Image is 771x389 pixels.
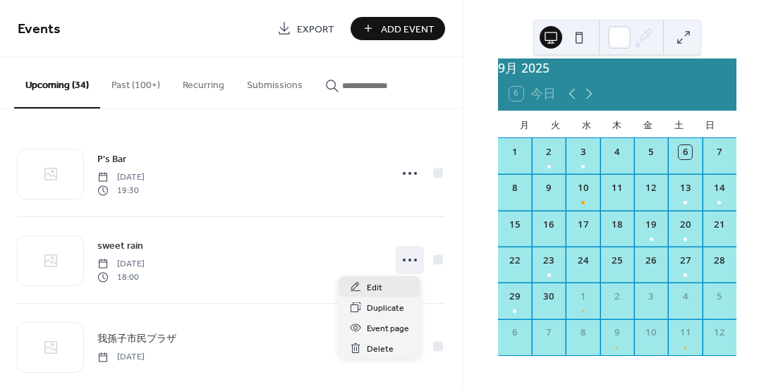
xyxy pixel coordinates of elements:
[542,254,556,268] div: 23
[97,171,145,184] span: [DATE]
[509,111,540,138] div: 月
[542,290,556,304] div: 30
[679,218,693,232] div: 20
[644,326,658,340] div: 10
[97,237,143,254] a: sweet rain
[367,301,404,316] span: Duplicate
[576,218,590,232] div: 17
[97,184,145,197] span: 19:30
[508,326,522,340] div: 6
[97,151,126,167] a: P's Bar
[576,181,590,195] div: 10
[97,239,143,254] span: sweet rain
[644,218,658,232] div: 19
[712,290,727,304] div: 5
[236,57,314,107] button: Submissions
[610,254,624,268] div: 25
[610,326,624,340] div: 9
[97,258,145,271] span: [DATE]
[351,17,445,40] button: Add Event
[97,351,145,364] span: [DATE]
[610,290,624,304] div: 2
[602,111,633,138] div: 木
[97,271,145,283] span: 18:00
[267,17,345,40] a: Export
[679,254,693,268] div: 27
[610,145,624,159] div: 4
[367,342,394,357] span: Delete
[508,181,522,195] div: 8
[712,145,727,159] div: 7
[542,218,556,232] div: 16
[644,290,658,304] div: 3
[14,57,100,109] button: Upcoming (34)
[633,111,664,138] div: 金
[610,218,624,232] div: 18
[542,145,556,159] div: 2
[100,57,171,107] button: Past (100+)
[297,22,334,37] span: Export
[679,181,693,195] div: 13
[367,321,409,336] span: Event page
[576,254,590,268] div: 24
[576,326,590,340] div: 8
[542,326,556,340] div: 7
[610,181,624,195] div: 11
[576,290,590,304] div: 1
[540,111,571,138] div: 火
[381,22,435,37] span: Add Event
[97,332,176,347] span: 我孫子市民プラザ
[694,111,725,138] div: 日
[498,58,736,77] div: 9月 2025
[508,254,522,268] div: 22
[644,254,658,268] div: 26
[97,331,176,347] a: 我孫子市民プラザ
[679,145,693,159] div: 6
[171,57,236,107] button: Recurring
[508,218,522,232] div: 15
[644,145,658,159] div: 5
[508,145,522,159] div: 1
[18,16,61,43] span: Events
[712,326,727,340] div: 12
[97,152,126,167] span: P's Bar
[508,290,522,304] div: 29
[542,181,556,195] div: 9
[576,145,590,159] div: 3
[571,111,602,138] div: 水
[367,280,382,295] span: Edit
[712,218,727,232] div: 21
[664,111,695,138] div: 土
[679,326,693,340] div: 11
[712,181,727,195] div: 14
[712,254,727,268] div: 28
[644,181,658,195] div: 12
[679,290,693,304] div: 4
